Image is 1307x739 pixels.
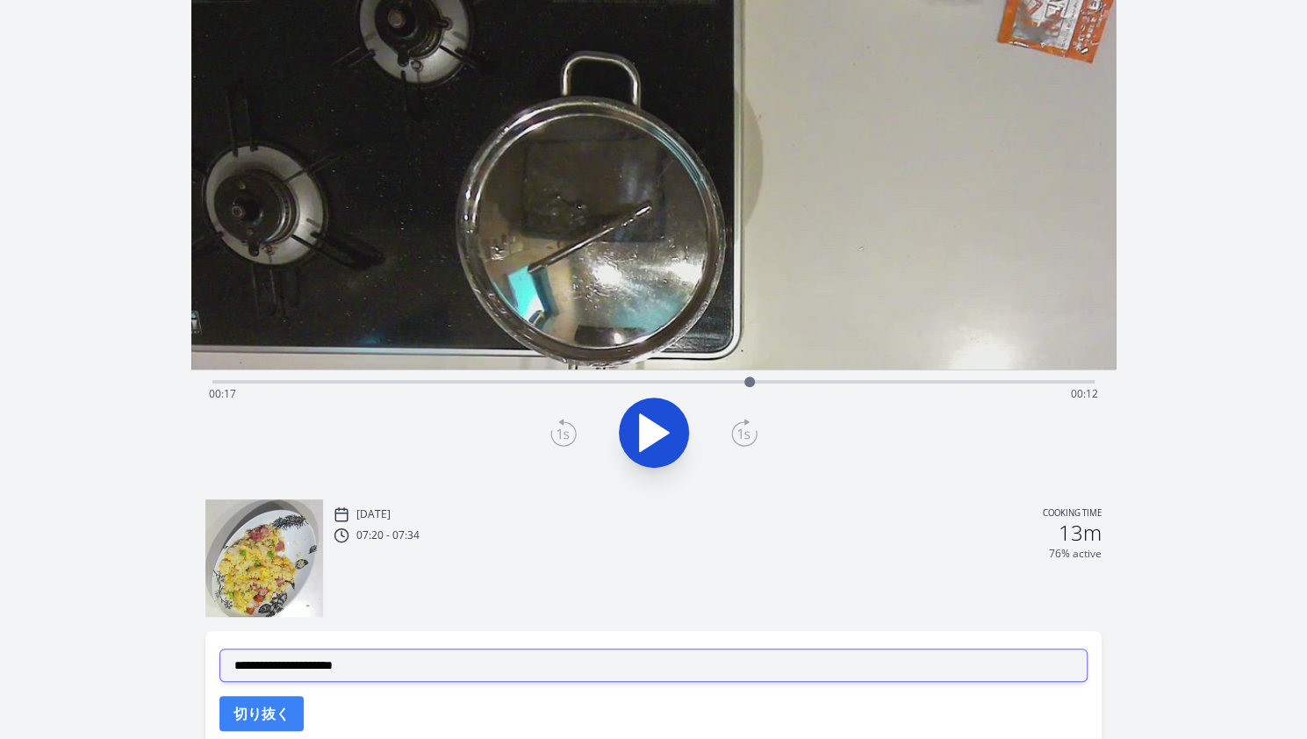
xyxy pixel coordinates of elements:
[205,499,323,617] img: 250919222103_thumb.jpeg
[356,528,420,542] p: 07:20 - 07:34
[1043,506,1102,522] p: Cooking time
[1071,386,1098,401] span: 00:12
[1059,522,1102,543] h2: 13m
[219,696,304,731] button: 切り抜く
[356,507,391,521] p: [DATE]
[209,386,236,401] span: 00:17
[1049,547,1102,561] p: 76% active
